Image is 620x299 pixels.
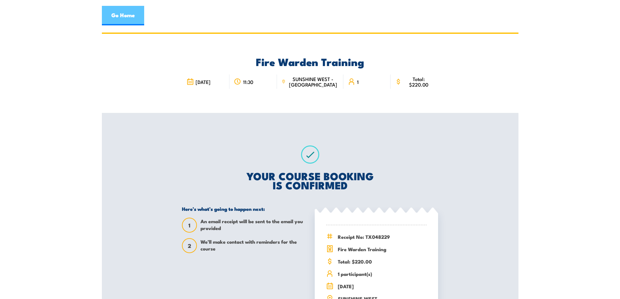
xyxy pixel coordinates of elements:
span: [DATE] [338,282,427,290]
span: [DATE] [196,79,211,85]
span: 2 [183,242,196,249]
span: 1 [183,222,196,229]
span: 1 [357,79,359,85]
span: We’ll make contact with reminders for the course [200,238,305,253]
h5: Here’s what’s going to happen next: [182,206,305,212]
span: Total: $220.00 [338,258,427,265]
span: SUNSHINE WEST - [GEOGRAPHIC_DATA] [287,76,338,87]
span: 11:30 [243,79,253,85]
span: Receipt No: TX048229 [338,233,427,240]
h2: Fire Warden Training [182,57,438,66]
a: Go Home [102,6,144,25]
span: 1 participant(s) [338,270,427,278]
span: Fire Warden Training [338,245,427,253]
span: Total: $220.00 [404,76,434,87]
h2: YOUR COURSE BOOKING IS CONFIRMED [182,171,438,189]
span: An email receipt will be sent to the email you provided [200,218,305,233]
